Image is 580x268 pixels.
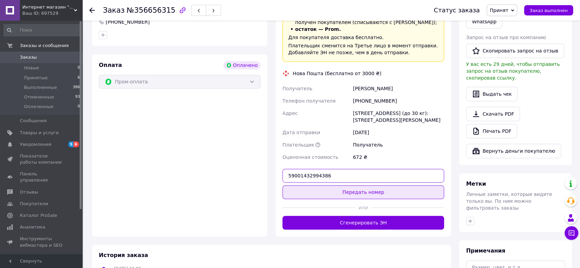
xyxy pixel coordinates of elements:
span: Адрес [282,110,298,116]
span: Панель управления [20,171,63,183]
span: Принятые [24,75,48,81]
span: История заказа [99,252,148,258]
span: У вас есть 29 дней, чтобы отправить запрос на отзыв покупателю, скопировав ссылку. [466,61,560,81]
button: Вернуть деньги покупателю [466,144,561,158]
button: Скопировать запрос на отзыв [466,44,564,58]
span: Телефон получателя [282,98,336,104]
button: Заказ выполнен [524,5,573,15]
span: 5 [68,141,74,147]
span: Уведомления [20,141,51,148]
span: Заказы и сообщения [20,43,69,49]
div: [PERSON_NAME] [351,82,445,95]
a: Скачать PDF [466,107,520,121]
div: [PHONE_NUMBER] [351,95,445,107]
span: 6 [73,141,79,147]
span: 93 [75,94,80,100]
span: Примечания [466,247,505,254]
div: 672 ₴ [351,151,445,163]
span: Оплаченные [24,104,54,110]
span: Заказ [103,6,125,14]
span: Отзывы [20,189,38,195]
span: Выполненные [24,84,57,91]
span: Заказ выполнен [530,8,568,13]
span: Запрос на отзыв про компанию [466,35,546,40]
span: остаток — Prom. [295,26,341,32]
span: Покупатели [20,201,48,207]
span: 386 [73,84,80,91]
input: Номер экспресс-накладной [282,169,444,183]
span: №356656315 [127,6,175,14]
div: Получатель [351,139,445,151]
span: Оплата [99,62,122,68]
span: Сообщения [20,118,47,124]
span: Метки [466,180,486,187]
a: Печать PDF [466,124,517,138]
div: Плательщик сменится на Третье лицо в момент отправки. Добавляйте ЭН не позже, чем в день отправки. [288,42,438,56]
span: или [355,204,371,211]
span: Управление сайтом [20,254,63,266]
div: Ваш ID: 697529 [22,10,82,16]
div: Нова Пошта (бесплатно от 3000 ₴) [291,70,383,77]
span: 0 [78,104,80,110]
div: Для покупателя доставка бесплатно. [288,34,438,41]
button: Выдать чек [466,87,518,101]
span: Показатели работы компании [20,153,63,165]
button: Передать номер [282,185,444,199]
button: Сгенерировать ЭН [282,216,444,230]
div: Оплачено [223,61,260,69]
a: WhatsApp [466,15,502,28]
span: Заказы [20,54,37,60]
span: Аналитика [20,224,45,230]
span: Каталог ProSale [20,212,57,219]
div: Статус заказа [434,7,480,14]
span: Товары и услуги [20,130,59,136]
span: Интернет магазин "Premium Bike" [22,4,74,10]
span: Плательщик [282,142,314,148]
span: Инструменты вебмастера и SEO [20,236,63,248]
span: 0 [78,65,80,71]
button: Чат с покупателем [565,226,578,240]
div: [PHONE_NUMBER] [105,19,150,25]
span: Оценочная стоимость [282,154,338,160]
span: Принят [490,8,508,13]
span: Новые [24,65,39,71]
div: Вернуться назад [89,7,95,14]
span: Личные заметки, которые видите только вы. По ним можно фильтровать заказы [466,191,552,211]
input: Поиск [3,24,81,36]
span: Дата отправки [282,130,320,135]
div: [STREET_ADDRESS] (до 30 кг): [STREET_ADDRESS][PERSON_NAME] [351,107,445,126]
span: Отмененные [24,94,54,100]
div: [DATE] [351,126,445,139]
span: 6 [78,75,80,81]
span: Получатель [282,86,312,91]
